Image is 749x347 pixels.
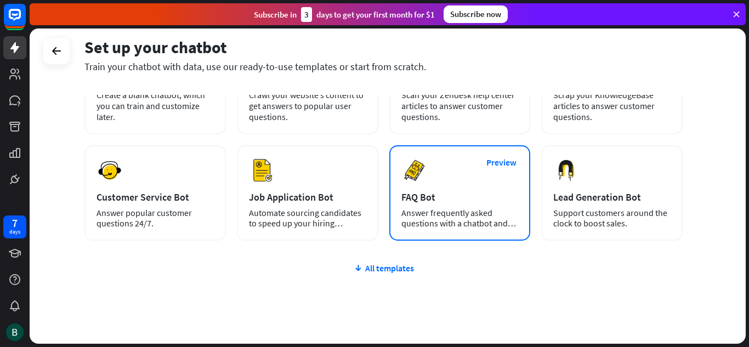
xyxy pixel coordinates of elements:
div: Answer frequently asked questions with a chatbot and save your time. [401,208,519,229]
div: Set up your chatbot [84,37,683,58]
div: 3 [301,7,312,22]
div: All templates [84,263,683,274]
div: Answer popular customer questions 24/7. [97,208,214,229]
div: Customer Service Bot [97,191,214,203]
div: Job Application Bot [249,191,366,203]
a: 7 days [3,215,26,238]
button: Preview [479,152,523,173]
div: 7 [12,218,18,228]
div: Subscribe in days to get your first month for $1 [254,7,435,22]
div: Create a blank chatbot, which you can train and customize later. [97,89,214,122]
div: Automate sourcing candidates to speed up your hiring process. [249,208,366,229]
button: Open LiveChat chat widget [9,4,42,37]
div: Subscribe now [444,5,508,23]
div: Scrap your KnowledgeBase articles to answer customer questions. [553,89,671,122]
div: Train your chatbot with data, use our ready-to-use templates or start from scratch. [84,60,683,73]
div: Crawl your website’s content to get answers to popular user questions. [249,89,366,122]
div: Lead Generation Bot [553,191,671,203]
div: FAQ Bot [401,191,519,203]
div: Support customers around the clock to boost sales. [553,208,671,229]
div: days [9,228,20,236]
div: Scan your Zendesk help center articles to answer customer questions. [401,89,519,122]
